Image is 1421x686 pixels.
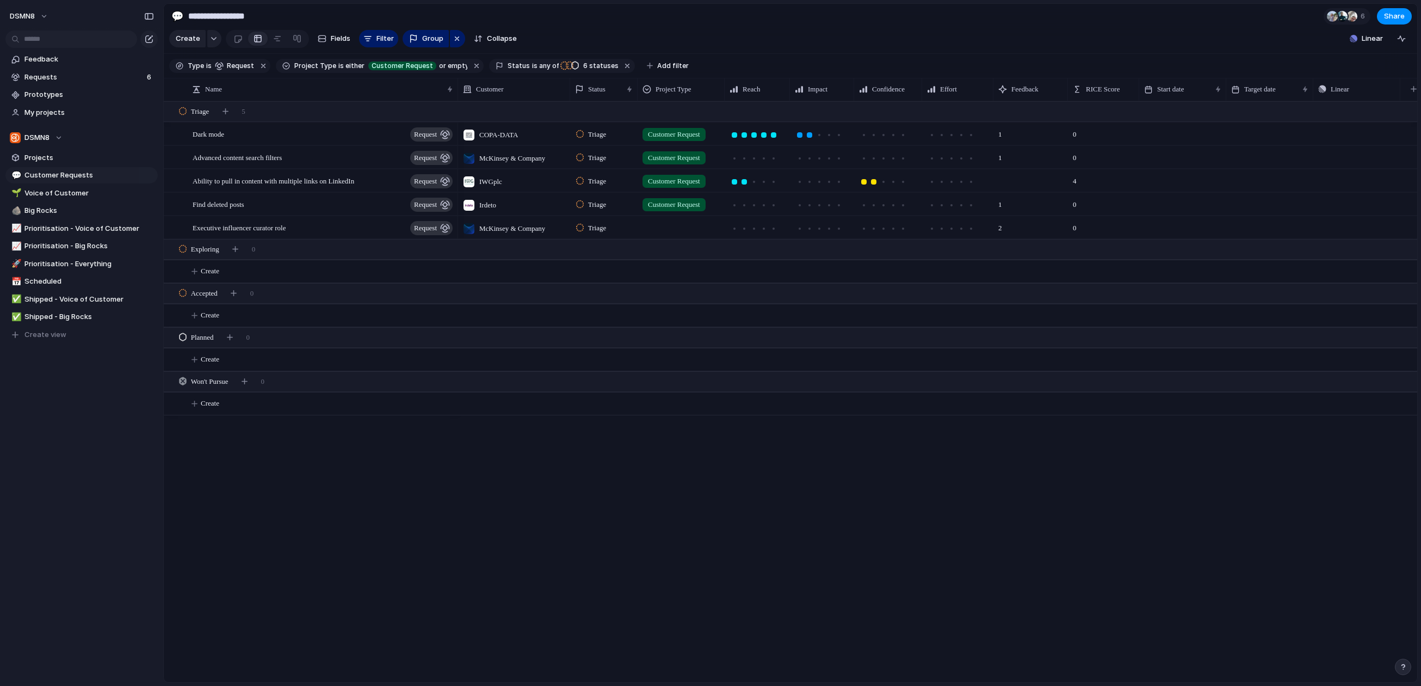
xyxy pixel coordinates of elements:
[11,275,19,288] div: 📅
[213,60,256,72] button: request
[24,152,154,163] span: Projects
[24,107,154,118] span: My projects
[537,61,559,71] span: any of
[193,221,286,234] span: Executive influencer curator role
[648,152,700,163] span: Customer Request
[479,223,545,234] span: McKinsey & Company
[5,8,54,25] button: DSMN8
[994,193,1006,210] span: 1
[476,84,504,95] span: Customer
[201,310,219,321] span: Create
[191,106,209,117] span: Triage
[10,259,21,269] button: 🚀
[331,33,350,44] span: Fields
[414,150,437,166] span: request
[994,123,1006,140] span: 1
[414,197,437,212] span: request
[224,61,254,71] span: request
[10,311,21,322] button: ✅
[201,354,219,365] span: Create
[313,30,355,47] button: Fields
[1086,84,1120,95] span: RICE Score
[191,332,214,343] span: Planned
[204,60,214,72] button: is
[169,30,206,47] button: Create
[422,33,443,44] span: Group
[11,187,19,199] div: 🌱
[5,256,158,272] a: 🚀Prioritisation - Everything
[479,153,545,164] span: McKinsey & Company
[640,58,695,73] button: Add filter
[191,288,218,299] span: Accepted
[5,167,158,183] div: 💬Customer Requests
[24,259,154,269] span: Prioritisation - Everything
[5,105,158,121] a: My projects
[10,170,21,181] button: 💬
[479,130,518,140] span: COPA-DATA
[648,199,700,210] span: Customer Request
[588,84,606,95] span: Status
[1068,146,1081,163] span: 0
[24,54,154,65] span: Feedback
[403,30,449,47] button: Group
[469,30,521,47] button: Collapse
[261,376,265,387] span: 0
[588,176,606,187] span: Triage
[656,84,691,95] span: Project Type
[1331,84,1349,95] span: Linear
[5,87,158,103] a: Prototypes
[588,223,606,234] span: Triage
[657,61,689,71] span: Add filter
[24,241,154,252] span: Prioritisation - Big Rocks
[414,220,437,236] span: request
[5,203,158,219] div: 🪨Big Rocks
[205,84,222,95] span: Name
[10,241,21,252] button: 📈
[5,220,158,237] a: 📈Prioritisation - Voice of Customer
[808,84,827,95] span: Impact
[242,106,245,117] span: 5
[5,327,158,343] button: Create view
[10,223,21,234] button: 📈
[414,174,437,189] span: request
[410,151,453,165] button: request
[188,61,204,71] span: Type
[479,200,496,211] span: Irdeto
[1068,170,1081,187] span: 4
[11,311,19,323] div: ✅
[5,291,158,308] a: ✅Shipped - Voice of Customer
[24,170,154,181] span: Customer Requests
[24,188,154,199] span: Voice of Customer
[191,244,219,255] span: Exploring
[532,61,537,71] span: is
[1377,8,1412,24] button: Share
[5,69,158,85] a: Requests6
[10,276,21,287] button: 📅
[176,33,200,44] span: Create
[250,288,254,299] span: 0
[1068,217,1081,234] span: 0
[24,72,144,83] span: Requests
[294,61,336,71] span: Project Type
[588,152,606,163] span: Triage
[5,185,158,201] a: 🌱Voice of Customer
[872,84,905,95] span: Confidence
[193,174,354,187] span: Ability to pull in content with multiple links on LinkedIn
[5,273,158,290] a: 📅Scheduled
[1244,84,1276,95] span: Target date
[24,276,154,287] span: Scheduled
[10,294,21,305] button: ✅
[580,62,589,70] span: 6
[191,376,228,387] span: Won't Pursue
[171,9,183,23] div: 💬
[24,311,154,322] span: Shipped - Big Rocks
[193,198,244,210] span: Find deleted posts
[344,61,365,71] span: either
[24,89,154,100] span: Prototypes
[410,127,453,142] button: request
[508,61,530,71] span: Status
[530,60,561,72] button: isany of
[5,309,158,325] div: ✅Shipped - Big Rocks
